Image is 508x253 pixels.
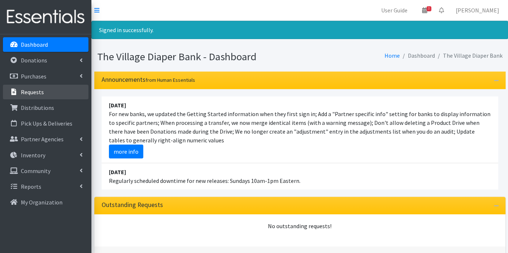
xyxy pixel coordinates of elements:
[21,167,50,175] p: Community
[435,50,503,61] li: The Village Diaper Bank
[21,183,41,190] p: Reports
[375,3,413,18] a: User Guide
[21,73,46,80] p: Purchases
[3,195,88,210] a: My Organization
[3,100,88,115] a: Distributions
[3,53,88,68] a: Donations
[3,132,88,146] a: Partner Agencies
[102,201,163,209] h3: Outstanding Requests
[3,37,88,52] a: Dashboard
[3,85,88,99] a: Requests
[109,101,126,109] strong: [DATE]
[3,5,88,29] img: HumanEssentials
[102,222,498,230] div: No outstanding requests!
[102,76,195,84] h3: Announcements
[102,96,498,163] li: For new banks, we updated the Getting Started information when they first sign in; Add a "Partner...
[102,163,498,189] li: Regularly scheduled downtime for new releases: Sundays 10am-1pm Eastern.
[21,135,64,143] p: Partner Agencies
[21,199,62,206] p: My Organization
[450,3,505,18] a: [PERSON_NAME]
[21,152,45,159] p: Inventory
[3,116,88,131] a: Pick Ups & Deliveries
[145,77,195,83] small: from Human Essentials
[97,50,297,63] h1: The Village Diaper Bank - Dashboard
[21,88,44,96] p: Requests
[21,104,54,111] p: Distributions
[416,3,433,18] a: 3
[427,6,431,11] span: 3
[109,168,126,176] strong: [DATE]
[384,52,400,59] a: Home
[21,120,72,127] p: Pick Ups & Deliveries
[21,41,48,48] p: Dashboard
[91,21,508,39] div: Signed in successfully.
[400,50,435,61] li: Dashboard
[109,145,143,158] a: more info
[21,57,47,64] p: Donations
[3,164,88,178] a: Community
[3,148,88,162] a: Inventory
[3,69,88,84] a: Purchases
[3,179,88,194] a: Reports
